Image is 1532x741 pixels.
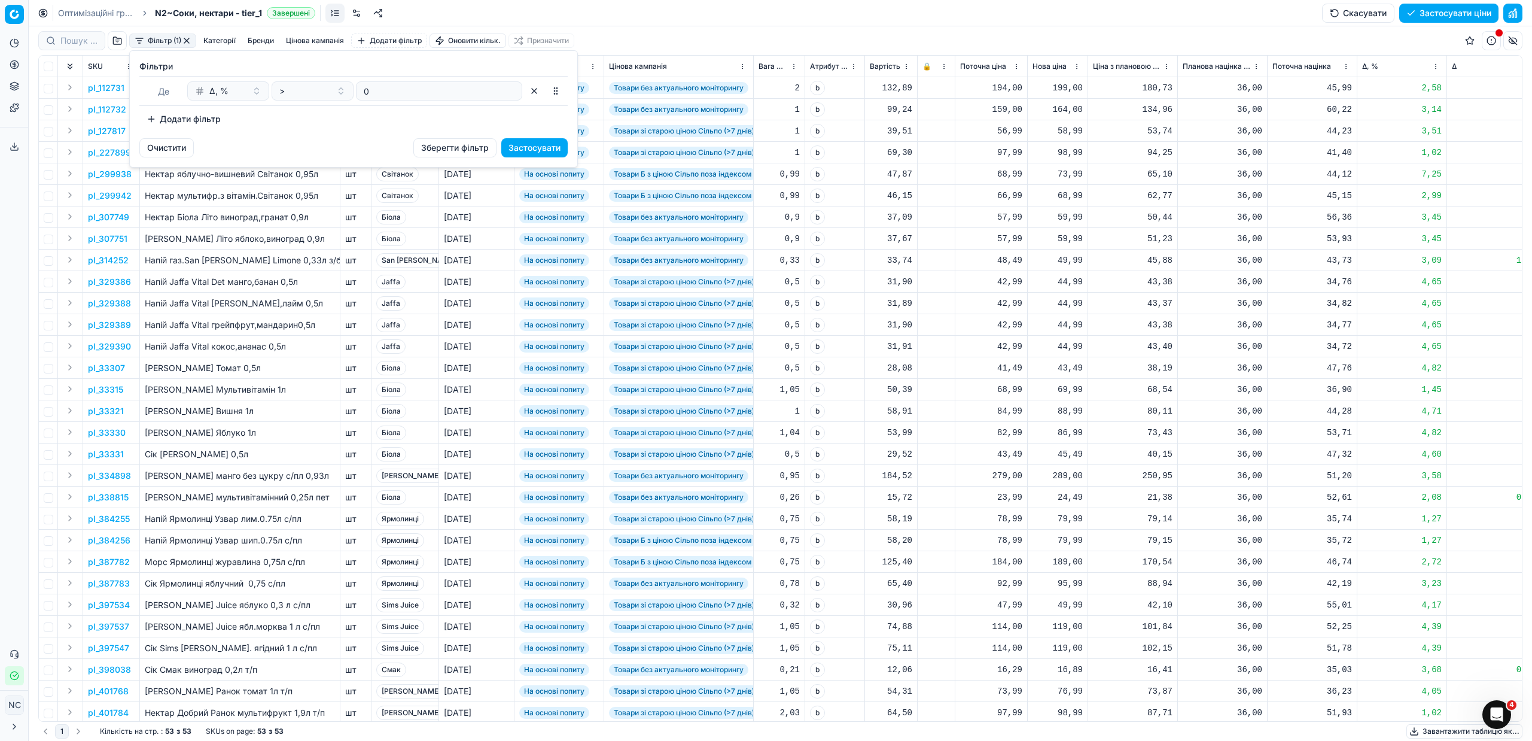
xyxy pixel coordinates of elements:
button: Очистити [139,138,194,157]
label: Фiльтри [139,60,568,72]
button: Зберегти фільтр [413,138,497,157]
span: Де [158,86,169,96]
span: Δ, % [209,85,229,97]
iframe: Intercom live chat [1482,700,1511,729]
span: > [279,85,285,97]
span: 4 [1507,700,1516,710]
button: Застосувати [501,138,568,157]
button: Додати фільтр [139,110,228,129]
